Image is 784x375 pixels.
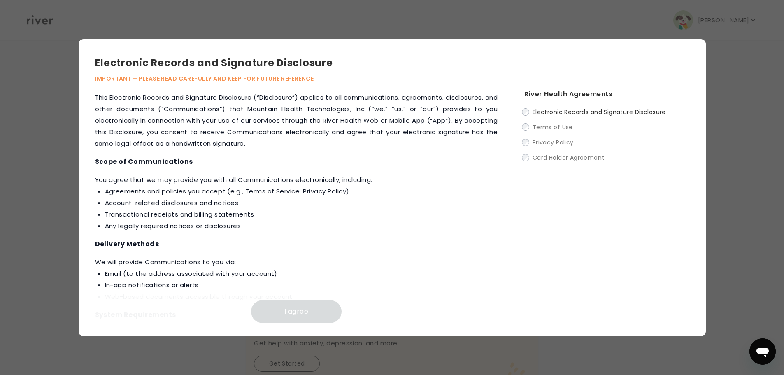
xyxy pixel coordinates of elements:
[524,89,689,100] h4: River Health Agreements
[251,300,342,323] button: I agree
[95,56,511,70] h3: Electronic Records and Signature Disclosure
[95,256,498,303] p: ‍We will provide Communications to you via:
[95,74,511,84] p: IMPORTANT – PLEASE READ CAREFULLY AND KEEP FOR FUTURE REFERENCE
[105,197,498,209] li: Account-related disclosures and notices
[105,280,498,291] li: In-app notifications or alerts
[95,174,498,232] p: ‍You agree that we may provide you with all Communications electronically, including:
[105,220,498,232] li: Any legally required notices or disclosures
[105,209,498,220] li: Transactional receipts and billing statements
[95,92,498,149] p: This Electronic Records and Signature Disclosure (“Disclosure”) applies to all communications, ag...
[533,154,605,162] span: Card Holder Agreement
[533,108,666,116] span: Electronic Records and Signature Disclosure
[105,186,498,197] li: Agreements and policies you accept (e.g., Terms of Service, Privacy Policy)
[95,238,498,250] h4: Delivery Methods
[533,123,573,131] span: Terms of Use
[533,138,574,147] span: Privacy Policy
[105,268,498,280] li: Email (to the address associated with your account)
[749,338,776,365] iframe: Button to launch messaging window
[95,156,498,168] h4: Scope of Communications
